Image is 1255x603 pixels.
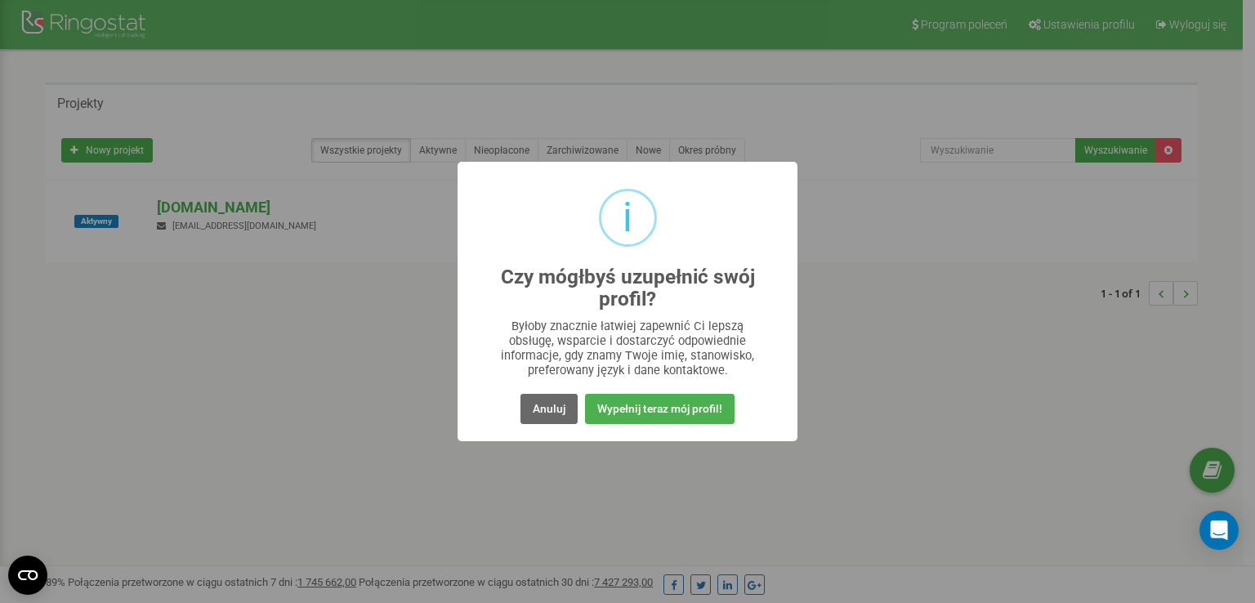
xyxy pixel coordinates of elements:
div: Open Intercom Messenger [1199,511,1239,550]
h2: Czy mógłbyś uzupełnić swój profil? [490,266,766,310]
button: Wypełnij teraz mój profil! [585,394,735,424]
div: Byłoby znacznie łatwiej zapewnić Ci lepszą obsługę, wsparcie i dostarczyć odpowiednie informacje,... [490,319,766,377]
button: Open CMP widget [8,556,47,595]
button: Anuluj [520,394,578,424]
div: i [623,191,632,244]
